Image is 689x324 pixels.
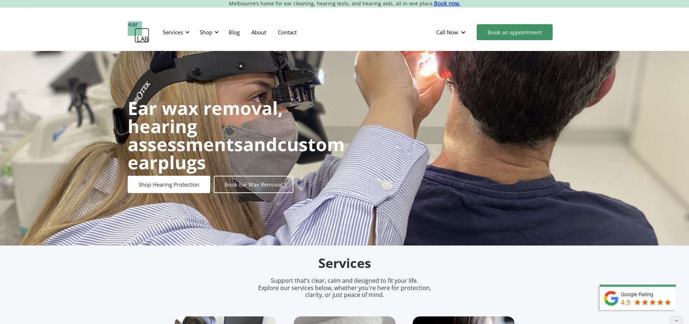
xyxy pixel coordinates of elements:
h2: Services [175,255,515,272]
div: Call Now [430,21,473,43]
div: Services [158,21,192,43]
a: Contact [272,22,302,43]
a: About [246,22,272,43]
a: Book an appointment [477,24,553,40]
strong: custom earplugs [128,132,345,175]
div: Shop [200,29,212,36]
div: Call Now [436,29,458,36]
p: Support that’s clear, calm and designed to fit your life. Explore our services below, whether you... [249,277,441,298]
a: home [128,21,149,43]
div: Shop [195,21,221,43]
div: Services [163,29,183,36]
a: Blog [223,22,246,43]
h1: and [128,99,345,171]
a: Shop Hearing Protection [128,176,210,193]
a: Book Ear Wax Removal [214,176,293,193]
strong: Ear wax removal, hearing assessments [128,96,283,157]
